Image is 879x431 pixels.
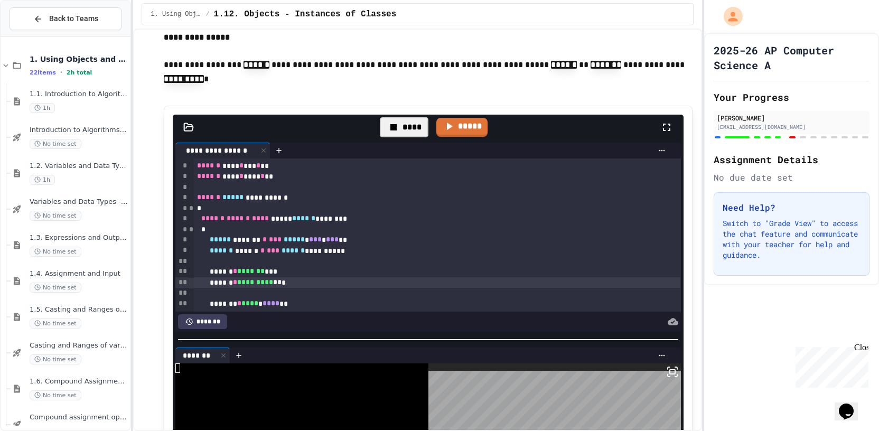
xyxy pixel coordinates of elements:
[30,211,81,221] span: No time set
[791,343,868,388] iframe: chat widget
[151,10,201,18] span: 1. Using Objects and Methods
[723,201,861,214] h3: Need Help?
[835,389,868,420] iframe: chat widget
[30,54,128,64] span: 1. Using Objects and Methods
[30,341,128,350] span: Casting and Ranges of variables - Quiz
[30,390,81,400] span: No time set
[30,198,128,207] span: Variables and Data Types - Quiz
[30,269,128,278] span: 1.4. Assignment and Input
[4,4,73,67] div: Chat with us now!Close
[714,90,869,105] h2: Your Progress
[30,69,56,76] span: 22 items
[30,283,81,293] span: No time set
[30,413,128,422] span: Compound assignment operators - Quiz
[60,68,62,77] span: •
[30,318,81,329] span: No time set
[723,218,861,260] p: Switch to "Grade View" to access the chat feature and communicate with your teacher for help and ...
[214,8,397,21] span: 1.12. Objects - Instances of Classes
[717,123,866,131] div: [EMAIL_ADDRESS][DOMAIN_NAME]
[30,247,81,257] span: No time set
[30,103,55,113] span: 1h
[714,171,869,184] div: No due date set
[30,162,128,171] span: 1.2. Variables and Data Types
[205,10,209,18] span: /
[10,7,121,30] button: Back to Teams
[30,354,81,364] span: No time set
[49,13,98,24] span: Back to Teams
[30,377,128,386] span: 1.6. Compound Assignment Operators
[713,4,745,29] div: My Account
[714,43,869,72] h1: 2025-26 AP Computer Science A
[30,175,55,185] span: 1h
[30,139,81,149] span: No time set
[30,305,128,314] span: 1.5. Casting and Ranges of Values
[30,90,128,99] span: 1.1. Introduction to Algorithms, Programming, and Compilers
[30,126,128,135] span: Introduction to Algorithms, Programming, and Compilers
[67,69,92,76] span: 2h total
[714,152,869,167] h2: Assignment Details
[717,113,866,123] div: [PERSON_NAME]
[30,233,128,242] span: 1.3. Expressions and Output [New]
